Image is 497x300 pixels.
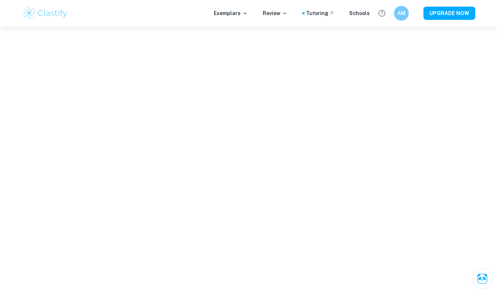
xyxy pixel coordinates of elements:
[376,7,388,19] button: Help and Feedback
[214,9,248,17] p: Exemplars
[263,9,288,17] p: Review
[423,7,475,20] button: UPGRADE NOW
[472,268,493,289] button: Ask Clai
[394,6,409,21] button: AM
[349,9,370,17] a: Schools
[22,6,69,21] img: Clastify logo
[306,9,334,17] a: Tutoring
[397,9,405,17] h6: AM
